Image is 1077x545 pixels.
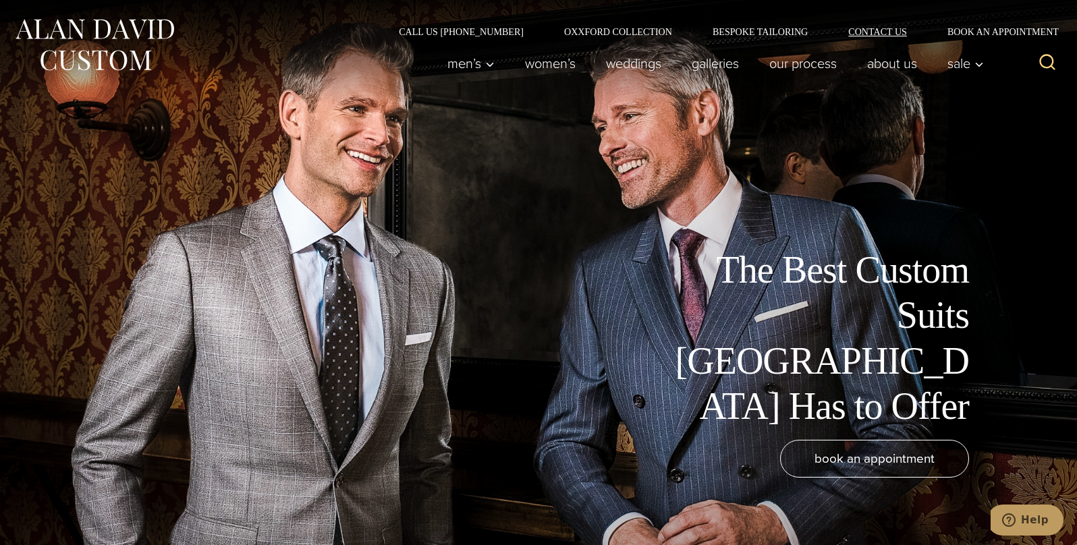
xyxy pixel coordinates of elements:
a: Bespoke Tailoring [692,27,828,36]
nav: Secondary Navigation [379,27,1064,36]
a: About Us [852,50,933,77]
img: Alan David Custom [13,15,175,75]
a: book an appointment [780,440,969,478]
button: View Search Form [1031,47,1064,80]
iframe: Opens a widget where you can chat to one of our agents [991,505,1064,538]
button: Men’s sub menu toggle [433,50,510,77]
a: Galleries [677,50,754,77]
nav: Primary Navigation [433,50,991,77]
a: Contact Us [828,27,927,36]
a: Call Us [PHONE_NUMBER] [379,27,544,36]
span: book an appointment [814,449,935,468]
a: Women’s [510,50,591,77]
h1: The Best Custom Suits [GEOGRAPHIC_DATA] Has to Offer [665,248,969,429]
a: weddings [591,50,677,77]
button: Sale sub menu toggle [933,50,991,77]
a: Book an Appointment [927,27,1064,36]
a: Oxxford Collection [544,27,692,36]
a: Our Process [754,50,852,77]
